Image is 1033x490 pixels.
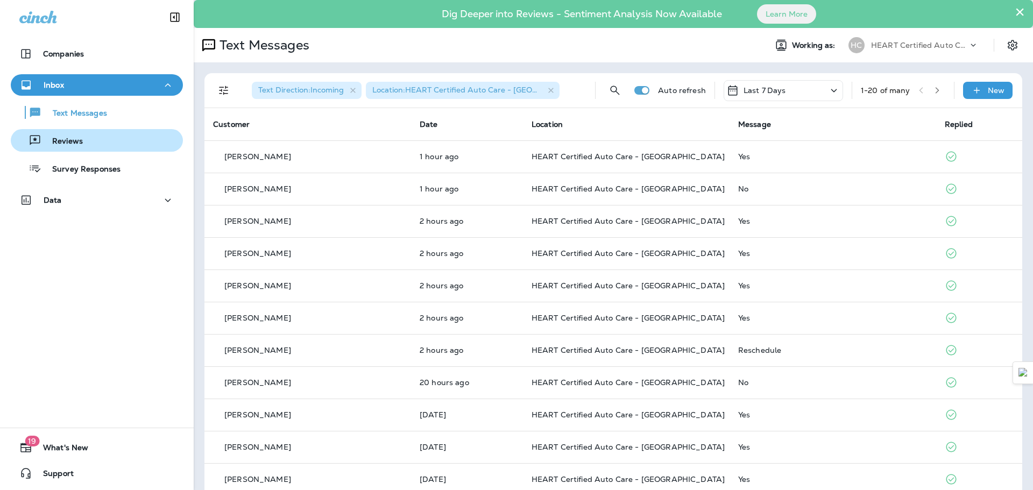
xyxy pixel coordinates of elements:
[532,313,725,323] span: HEART Certified Auto Care - [GEOGRAPHIC_DATA]
[1015,3,1025,20] button: Close
[604,80,626,101] button: Search Messages
[532,216,725,226] span: HEART Certified Auto Care - [GEOGRAPHIC_DATA]
[532,119,563,129] span: Location
[738,346,928,354] div: Reschedule
[11,74,183,96] button: Inbox
[11,43,183,65] button: Companies
[532,442,725,452] span: HEART Certified Auto Care - [GEOGRAPHIC_DATA]
[224,378,291,387] p: [PERSON_NAME]
[738,410,928,419] div: Yes
[213,119,250,129] span: Customer
[988,86,1004,95] p: New
[41,137,83,147] p: Reviews
[411,12,753,16] p: Dig Deeper into Reviews - Sentiment Analysis Now Available
[11,157,183,180] button: Survey Responses
[213,80,235,101] button: Filters
[215,37,309,53] p: Text Messages
[32,469,74,482] span: Support
[420,281,514,290] p: Oct 9, 2025 09:06 AM
[420,475,514,484] p: Oct 8, 2025 09:06 AM
[420,119,438,129] span: Date
[738,314,928,322] div: Yes
[420,217,514,225] p: Oct 9, 2025 09:14 AM
[42,109,107,119] p: Text Messages
[252,82,362,99] div: Text Direction:Incoming
[44,196,62,204] p: Data
[420,378,514,387] p: Oct 8, 2025 02:37 PM
[11,189,183,211] button: Data
[11,101,183,124] button: Text Messages
[420,410,514,419] p: Oct 8, 2025 10:15 AM
[532,281,725,290] span: HEART Certified Auto Care - [GEOGRAPHIC_DATA]
[532,410,725,420] span: HEART Certified Auto Care - [GEOGRAPHIC_DATA]
[744,86,786,95] p: Last 7 Days
[420,152,514,161] p: Oct 9, 2025 10:09 AM
[738,249,928,258] div: Yes
[224,346,291,354] p: [PERSON_NAME]
[532,184,725,194] span: HEART Certified Auto Care - [GEOGRAPHIC_DATA]
[738,281,928,290] div: Yes
[420,249,514,258] p: Oct 9, 2025 09:13 AM
[420,184,514,193] p: Oct 9, 2025 09:47 AM
[1003,35,1022,55] button: Settings
[945,119,973,129] span: Replied
[224,152,291,161] p: [PERSON_NAME]
[738,217,928,225] div: Yes
[366,82,560,99] div: Location:HEART Certified Auto Care - [GEOGRAPHIC_DATA]
[258,85,344,95] span: Text Direction : Incoming
[532,378,725,387] span: HEART Certified Auto Care - [GEOGRAPHIC_DATA]
[658,86,706,95] p: Auto refresh
[224,410,291,419] p: [PERSON_NAME]
[757,4,816,24] button: Learn More
[532,152,725,161] span: HEART Certified Auto Care - [GEOGRAPHIC_DATA]
[861,86,910,95] div: 1 - 20 of many
[224,249,291,258] p: [PERSON_NAME]
[738,443,928,451] div: Yes
[738,378,928,387] div: No
[224,217,291,225] p: [PERSON_NAME]
[224,184,291,193] p: [PERSON_NAME]
[160,6,190,28] button: Collapse Sidebar
[738,152,928,161] div: Yes
[420,314,514,322] p: Oct 9, 2025 09:05 AM
[224,475,291,484] p: [PERSON_NAME]
[532,248,725,258] span: HEART Certified Auto Care - [GEOGRAPHIC_DATA]
[224,443,291,451] p: [PERSON_NAME]
[738,184,928,193] div: No
[848,37,865,53] div: HC
[420,346,514,354] p: Oct 9, 2025 09:05 AM
[41,165,121,175] p: Survey Responses
[738,119,771,129] span: Message
[44,81,64,89] p: Inbox
[11,129,183,152] button: Reviews
[738,475,928,484] div: Yes
[11,463,183,484] button: Support
[43,49,84,58] p: Companies
[420,443,514,451] p: Oct 8, 2025 09:39 AM
[25,436,39,446] span: 19
[792,41,838,50] span: Working as:
[224,314,291,322] p: [PERSON_NAME]
[532,474,725,484] span: HEART Certified Auto Care - [GEOGRAPHIC_DATA]
[32,443,88,456] span: What's New
[11,437,183,458] button: 19What's New
[224,281,291,290] p: [PERSON_NAME]
[372,85,596,95] span: Location : HEART Certified Auto Care - [GEOGRAPHIC_DATA]
[532,345,725,355] span: HEART Certified Auto Care - [GEOGRAPHIC_DATA]
[1018,368,1028,378] img: Detect Auto
[871,41,968,49] p: HEART Certified Auto Care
